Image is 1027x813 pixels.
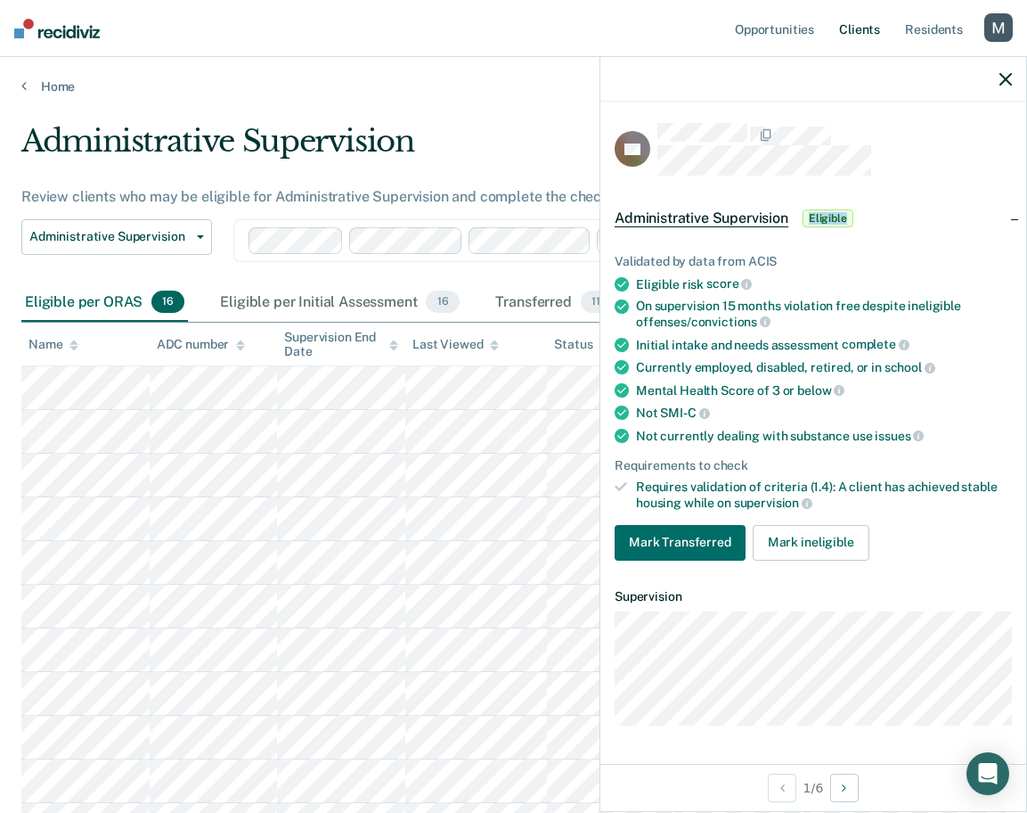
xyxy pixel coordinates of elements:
div: Transferred [492,283,615,323]
div: Review clients who may be eligible for Administrative Supervision and complete the checklist for ... [21,188,946,205]
span: complete [842,337,909,351]
span: below [797,383,844,398]
div: Administrative SupervisionEligible [600,190,1026,247]
button: Next Opportunity [830,774,859,802]
span: 16 [426,291,459,314]
a: Home [21,78,1006,94]
div: Supervision End Date [284,330,398,360]
div: Open Intercom Messenger [966,752,1009,795]
div: Not currently dealing with substance use [636,428,1012,444]
div: Currently employed, disabled, retired, or in [636,359,1012,375]
div: On supervision 15 months violation free despite ineligible offenses/convictions [636,299,1012,329]
span: issues [875,429,924,443]
div: 1 / 6 [600,764,1026,811]
div: Initial intake and needs assessment [636,337,1012,353]
span: Administrative Supervision [615,209,788,227]
div: Name [29,337,78,352]
div: Validated by data from ACIS [615,254,1012,269]
div: Last Viewed [412,337,499,352]
span: Administrative Supervision [29,229,190,244]
span: 16 [151,291,184,314]
div: Administrative Supervision [21,123,946,174]
span: school [884,360,935,374]
span: SMI-C [660,406,709,420]
div: Eligible per ORAS [21,283,188,323]
span: supervision [734,496,812,510]
span: Eligible [803,209,853,227]
button: Previous Opportunity [768,774,796,802]
div: Eligible risk [636,276,1012,292]
dt: Supervision [615,589,1012,604]
div: Not [636,405,1012,421]
span: score [706,276,752,291]
button: Mark Transferred [615,525,746,561]
div: Requirements to check [615,458,1012,473]
div: Eligible per Initial Assessment [216,283,462,323]
img: Recidiviz [14,19,100,38]
button: Mark ineligible [753,525,869,561]
span: 11 [581,291,611,314]
div: ADC number [157,337,246,352]
div: Requires validation of criteria (1.4): A client has achieved stable housing while on [636,480,1012,510]
div: Status [554,337,592,352]
div: Mental Health Score of 3 or [636,382,1012,398]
